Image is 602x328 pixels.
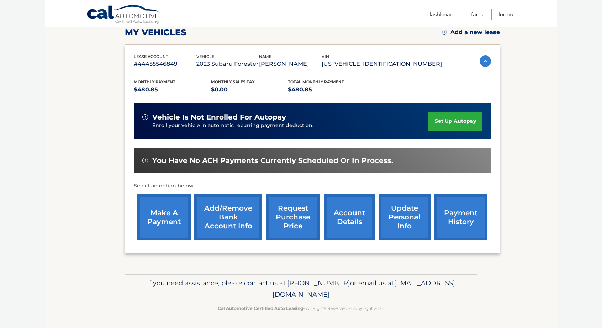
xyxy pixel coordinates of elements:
[322,54,329,59] span: vin
[287,279,350,287] span: [PHONE_NUMBER]
[471,9,483,20] a: FAQ's
[259,54,271,59] span: name
[152,156,393,165] span: You have no ACH payments currently scheduled or in process.
[142,114,148,120] img: alert-white.svg
[480,55,491,67] img: accordion-active.svg
[434,194,487,240] a: payment history
[266,194,320,240] a: request purchase price
[442,29,500,36] a: Add a new lease
[427,9,456,20] a: Dashboard
[288,79,344,84] span: Total Monthly Payment
[137,194,191,240] a: make a payment
[130,305,472,312] p: - All Rights Reserved - Copyright 2025
[196,54,214,59] span: vehicle
[288,85,365,95] p: $480.85
[134,182,491,190] p: Select an option below:
[134,54,168,59] span: lease account
[134,59,196,69] p: #44455546849
[442,30,447,35] img: add.svg
[218,306,303,311] strong: Cal Automotive Certified Auto Leasing
[142,158,148,163] img: alert-white.svg
[134,85,211,95] p: $480.85
[428,112,482,131] a: set up autopay
[152,122,428,129] p: Enroll your vehicle in automatic recurring payment deduction.
[211,85,288,95] p: $0.00
[498,9,516,20] a: Logout
[125,27,186,38] h2: my vehicles
[134,79,175,84] span: Monthly Payment
[259,59,322,69] p: [PERSON_NAME]
[194,194,262,240] a: Add/Remove bank account info
[322,59,442,69] p: [US_VEHICLE_IDENTIFICATION_NUMBER]
[379,194,431,240] a: update personal info
[211,79,255,84] span: Monthly sales Tax
[152,113,286,122] span: vehicle is not enrolled for autopay
[273,279,455,298] span: [EMAIL_ADDRESS][DOMAIN_NAME]
[324,194,375,240] a: account details
[86,5,161,25] a: Cal Automotive
[196,59,259,69] p: 2023 Subaru Forester
[130,277,472,300] p: If you need assistance, please contact us at: or email us at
